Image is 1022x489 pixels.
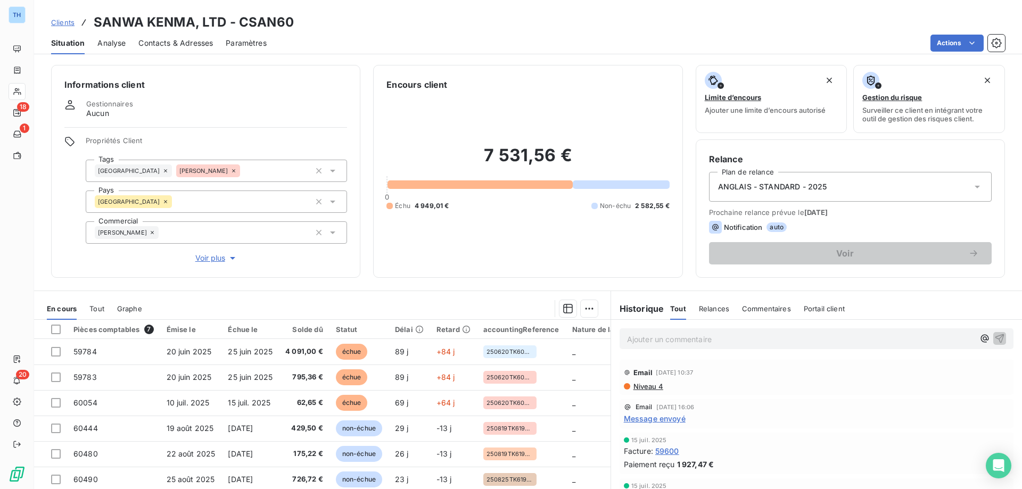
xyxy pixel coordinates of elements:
span: 60054 [73,398,97,407]
span: Niveau 4 [632,382,663,391]
h6: Relance [709,153,992,165]
div: Statut [336,325,382,334]
span: [PERSON_NAME] [179,168,228,174]
span: Gestionnaires [86,100,133,108]
span: non-échue [336,471,382,487]
input: Ajouter une valeur [159,228,167,237]
span: Portail client [804,304,845,313]
div: Retard [436,325,471,334]
span: 795,36 € [285,372,323,383]
span: _ [572,398,575,407]
button: Actions [930,35,984,52]
span: _ [572,347,575,356]
span: 250819TK61972NG [487,451,533,457]
span: 4 091,00 € [285,346,323,357]
span: 59784 [73,347,97,356]
span: ANGLAIS - STANDARD - 2025 [718,181,827,192]
span: Propriétés Client [86,136,347,151]
span: 20 juin 2025 [167,347,212,356]
h3: SANWA KENMA, LTD - CSAN60 [94,13,294,32]
h2: 7 531,56 € [386,145,669,177]
span: échue [336,344,368,360]
span: 250819TK61971NG [487,425,533,432]
span: Échu [395,201,410,211]
span: 19 août 2025 [167,424,214,433]
span: 175,22 € [285,449,323,459]
span: échue [336,369,368,385]
span: Analyse [97,38,126,48]
span: 0 [385,193,389,201]
span: -13 j [436,449,452,458]
div: Délai [395,325,424,334]
span: échue [336,395,368,411]
button: Gestion du risqueSurveiller ce client en intégrant votre outil de gestion des risques client. [853,65,1005,133]
span: 429,50 € [285,423,323,434]
span: _ [572,449,575,458]
span: 20 juin 2025 [167,372,212,382]
span: 250620TK60678AW [487,400,533,406]
span: Paramètres [226,38,267,48]
button: Voir [709,242,992,264]
span: [DATE] 10:37 [656,369,693,376]
span: auto [767,222,787,232]
span: Contacts & Adresses [138,38,213,48]
button: Voir plus [86,252,347,264]
span: Non-échu [600,201,631,211]
span: 22 août 2025 [167,449,216,458]
span: 60444 [73,424,98,433]
span: +84 j [436,372,455,382]
a: Clients [51,17,75,28]
span: Facture : [624,445,653,457]
div: TH [9,6,26,23]
span: 62,65 € [285,397,323,408]
span: Voir [722,249,968,258]
div: accountingReference [483,325,559,334]
span: 18 [17,102,29,112]
span: 2 582,55 € [635,201,670,211]
span: 250620TK60678AW [487,374,533,380]
h6: Informations client [64,78,347,91]
span: 250825TK61972AW [487,476,533,483]
span: Clients [51,18,75,27]
div: Nature de la facture [572,325,642,334]
span: Tout [89,304,104,313]
span: [DATE] [228,449,253,458]
span: non-échue [336,420,382,436]
span: _ [572,424,575,433]
span: Limite d’encours [705,93,761,102]
span: non-échue [336,446,382,462]
span: 15 juil. 2025 [228,398,270,407]
div: Émise le [167,325,216,334]
span: 15 juil. 2025 [631,483,667,489]
span: Prochaine relance prévue le [709,208,992,217]
span: 26 j [395,449,409,458]
span: [GEOGRAPHIC_DATA] [98,198,160,205]
span: Surveiller ce client en intégrant votre outil de gestion des risques client. [862,106,996,123]
span: 89 j [395,372,409,382]
span: Ajouter une limite d’encours autorisé [705,106,826,114]
span: [DATE] [804,208,828,217]
h6: Encours client [386,78,447,91]
span: 29 j [395,424,409,433]
span: Situation [51,38,85,48]
span: 1 [20,123,29,133]
span: 15 juil. 2025 [631,437,667,443]
span: 10 juil. 2025 [167,398,210,407]
span: 59783 [73,372,97,382]
span: Email [633,368,653,377]
span: _ [572,475,575,484]
span: +84 j [436,347,455,356]
span: Gestion du risque [862,93,922,102]
img: Logo LeanPay [9,466,26,483]
span: Tout [670,304,686,313]
span: 59600 [655,445,679,457]
span: Aucun [86,108,109,119]
span: 89 j [395,347,409,356]
span: Message envoyé [624,413,686,424]
h6: Historique [611,302,664,315]
span: [DATE] [228,424,253,433]
input: Ajouter une valeur [240,166,249,176]
span: Commentaires [742,304,791,313]
span: 250620TK60678AW/S [487,349,533,355]
span: Graphe [117,304,142,313]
